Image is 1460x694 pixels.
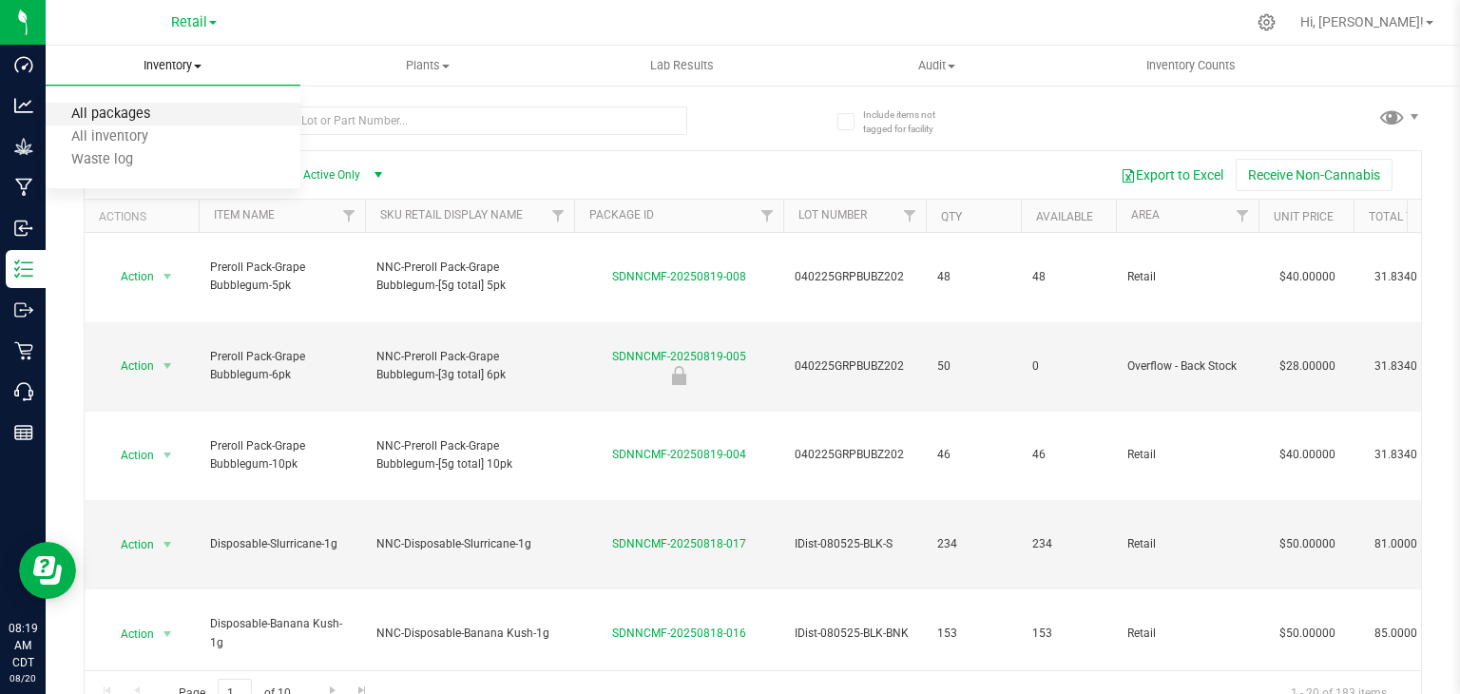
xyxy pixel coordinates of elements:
a: Filter [543,200,574,232]
span: Overflow - Back Stock [1127,357,1247,376]
span: Action [104,621,155,647]
span: Retail [1127,446,1247,464]
a: Inventory All packages All inventory Waste log [46,46,300,86]
a: Filter [752,200,783,232]
span: 040225GRPBUBZ202 [795,268,914,286]
span: select [156,442,180,469]
a: Lab Results [555,46,810,86]
span: Action [104,442,155,469]
a: SDNNCMF-20250819-008 [612,270,746,283]
span: $40.00000 [1270,441,1345,469]
span: select [156,353,180,379]
span: select [156,621,180,647]
span: Preroll Pack-Grape Bubblegum-5pk [210,259,354,295]
a: Plants [300,46,555,86]
p: 08/20 [9,671,37,685]
a: Item Name [214,208,275,222]
a: SDNNCMF-20250819-005 [612,350,746,363]
a: SDNNCMF-20250818-016 [612,627,746,640]
span: 234 [937,535,1009,553]
a: Filter [334,200,365,232]
span: 31.8340 [1365,441,1427,469]
span: All inventory [46,129,174,145]
span: select [156,263,180,290]
p: 08:19 AM CDT [9,620,37,671]
a: Audit [809,46,1064,86]
span: 81.0000 [1365,530,1427,558]
span: 50 [937,357,1009,376]
span: Lab Results [624,57,740,74]
inline-svg: Reports [14,423,33,442]
inline-svg: Grow [14,137,33,156]
span: Audit [810,57,1063,74]
span: $40.00000 [1270,263,1345,291]
span: Action [104,263,155,290]
span: Retail [171,14,207,30]
span: Inventory [46,57,300,74]
div: Actions [99,210,191,223]
span: 234 [1032,535,1105,553]
span: 48 [1032,268,1105,286]
span: 48 [937,268,1009,286]
span: 040225GRPBUBZ202 [795,446,914,464]
span: Hi, [PERSON_NAME]! [1300,14,1424,29]
span: IDist-080525-BLK-S [795,535,914,553]
inline-svg: Call Center [14,382,33,401]
inline-svg: Dashboard [14,55,33,74]
inline-svg: Outbound [14,300,33,319]
a: SKU Retail Display Name [380,208,523,222]
span: Disposable-Banana Kush-1g [210,615,354,651]
span: Action [104,531,155,558]
span: 040225GRPBUBZ202 [795,357,914,376]
span: 31.8340 [1365,353,1427,380]
span: Inventory Counts [1121,57,1261,74]
span: NNC-Disposable-Banana Kush-1g [376,625,563,643]
span: select [156,531,180,558]
span: Include items not tagged for facility [863,107,958,136]
span: 153 [1032,625,1105,643]
a: Available [1036,210,1093,223]
span: Retail [1127,268,1247,286]
span: 31.8340 [1365,263,1427,291]
a: SDNNCMF-20250819-004 [612,448,746,461]
span: 46 [937,446,1009,464]
inline-svg: Inventory [14,260,33,279]
a: SDNNCMF-20250818-017 [612,537,746,550]
button: Export to Excel [1108,159,1236,191]
span: NNC-Preroll Pack-Grape Bubblegum-[3g total] 6pk [376,348,563,384]
span: $28.00000 [1270,353,1345,380]
span: $50.00000 [1270,530,1345,558]
span: $50.00000 [1270,620,1345,647]
span: Preroll Pack-Grape Bubblegum-10pk [210,437,354,473]
span: Action [104,353,155,379]
a: Area [1131,208,1160,222]
span: Waste log [46,152,159,168]
inline-svg: Analytics [14,96,33,115]
a: Filter [894,200,926,232]
span: Retail [1127,535,1247,553]
a: Unit Price [1274,210,1334,223]
a: Lot Number [798,208,867,222]
div: Backstock [571,366,786,385]
inline-svg: Manufacturing [14,178,33,197]
div: Manage settings [1255,13,1278,31]
iframe: Resource center [19,542,76,599]
span: All packages [46,106,176,123]
inline-svg: Retail [14,341,33,360]
input: Search Package ID, Item Name, SKU, Lot or Part Number... [84,106,687,135]
a: Package ID [589,208,654,222]
span: NNC-Preroll Pack-Grape Bubblegum-[5g total] 10pk [376,437,563,473]
span: 153 [937,625,1009,643]
span: Retail [1127,625,1247,643]
span: Preroll Pack-Grape Bubblegum-6pk [210,348,354,384]
span: IDist-080525-BLK-BNK [795,625,914,643]
a: Qty [941,210,962,223]
span: Plants [301,57,554,74]
span: NNC-Preroll Pack-Grape Bubblegum-[5g total] 5pk [376,259,563,295]
button: Receive Non-Cannabis [1236,159,1393,191]
a: Inventory Counts [1064,46,1318,86]
span: Disposable-Slurricane-1g [210,535,354,553]
span: 46 [1032,446,1105,464]
a: Total THC% [1369,210,1437,223]
span: NNC-Disposable-Slurricane-1g [376,535,563,553]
